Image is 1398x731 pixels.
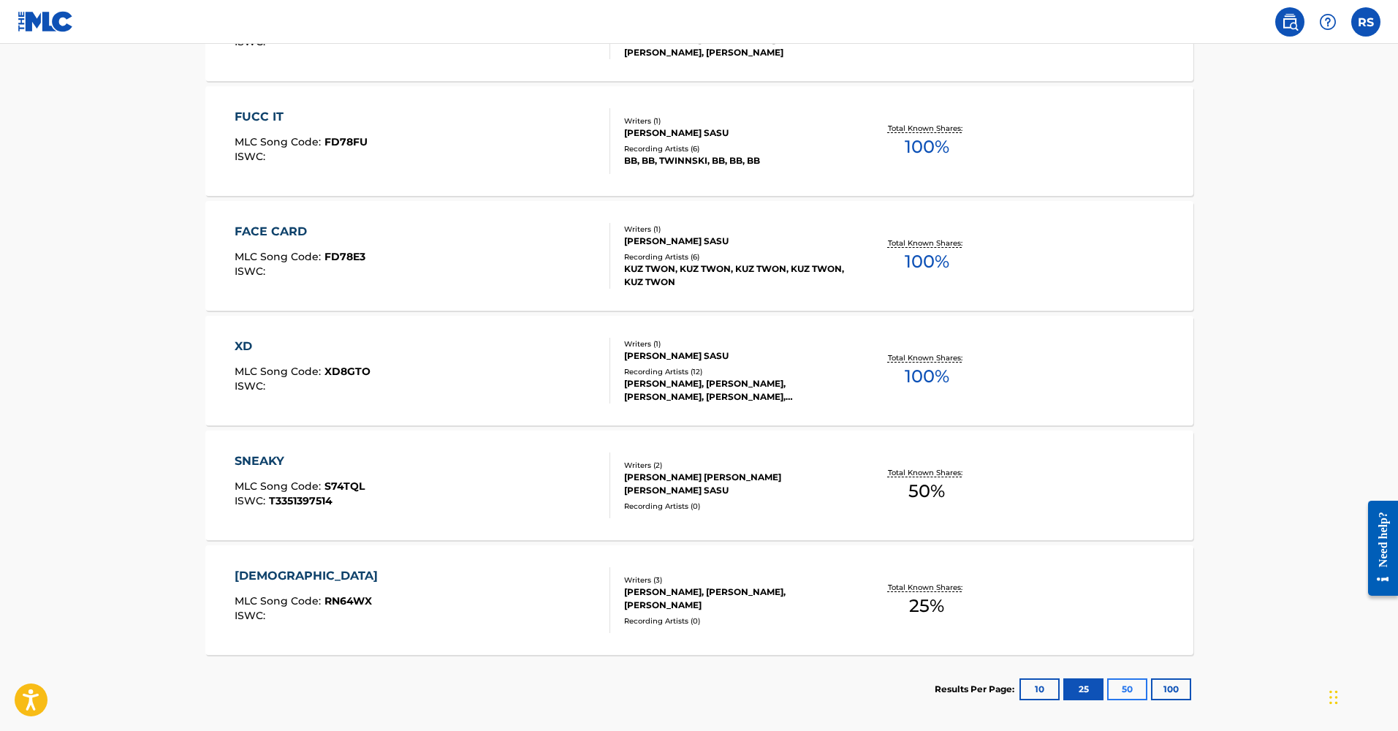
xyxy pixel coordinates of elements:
[205,201,1193,311] a: FACE CARDMLC Song Code:FD78E3ISWC:Writers (1)[PERSON_NAME] SASURecording Artists (6)KUZ TWON, KUZ...
[324,250,365,263] span: FD78E3
[324,365,371,378] span: XD8GTO
[1329,675,1338,719] div: Drag
[1319,13,1337,31] img: help
[18,11,74,32] img: MLC Logo
[624,262,845,289] div: KUZ TWON, KUZ TWON, KUZ TWON, KUZ TWON, KUZ TWON
[205,545,1193,655] a: [DEMOGRAPHIC_DATA]MLC Song Code:RN64WXISWC:Writers (3)[PERSON_NAME], [PERSON_NAME], [PERSON_NAME]...
[888,582,966,593] p: Total Known Shares:
[205,86,1193,196] a: FUCC ITMLC Song Code:FD78FUISWC:Writers (1)[PERSON_NAME] SASURecording Artists (6)BB, BB, TWINNSK...
[235,135,324,148] span: MLC Song Code :
[935,683,1018,696] p: Results Per Page:
[624,251,845,262] div: Recording Artists ( 6 )
[324,135,368,148] span: FD78FU
[905,363,949,390] span: 100 %
[624,501,845,512] div: Recording Artists ( 0 )
[888,352,966,363] p: Total Known Shares:
[908,478,945,504] span: 50 %
[624,154,845,167] div: BB, BB, TWINNSKI, BB, BB, BB
[624,33,845,59] div: YUNGTHEORYY, [PERSON_NAME], [PERSON_NAME], [PERSON_NAME]
[624,460,845,471] div: Writers ( 2 )
[235,265,269,278] span: ISWC :
[624,616,845,626] div: Recording Artists ( 0 )
[909,593,944,619] span: 25 %
[905,249,949,275] span: 100 %
[235,452,365,470] div: SNEAKY
[235,379,269,393] span: ISWC :
[624,235,845,248] div: [PERSON_NAME] SASU
[205,431,1193,540] a: SNEAKYMLC Song Code:S74TQLISWC:T3351397514Writers (2)[PERSON_NAME] [PERSON_NAME] [PERSON_NAME] SA...
[235,594,324,607] span: MLC Song Code :
[235,223,365,240] div: FACE CARD
[235,108,368,126] div: FUCC IT
[1275,7,1304,37] a: Public Search
[624,471,845,497] div: [PERSON_NAME] [PERSON_NAME] [PERSON_NAME] SASU
[235,150,269,163] span: ISWC :
[624,115,845,126] div: Writers ( 1 )
[235,567,385,585] div: [DEMOGRAPHIC_DATA]
[1063,678,1103,700] button: 25
[624,143,845,154] div: Recording Artists ( 6 )
[624,586,845,612] div: [PERSON_NAME], [PERSON_NAME], [PERSON_NAME]
[1313,7,1342,37] div: Help
[905,134,949,160] span: 100 %
[1357,488,1398,609] iframe: Resource Center
[888,123,966,134] p: Total Known Shares:
[624,338,845,349] div: Writers ( 1 )
[235,250,324,263] span: MLC Song Code :
[1151,678,1191,700] button: 100
[624,366,845,377] div: Recording Artists ( 12 )
[235,494,269,507] span: ISWC :
[235,609,269,622] span: ISWC :
[324,594,372,607] span: RN64WX
[888,467,966,478] p: Total Known Shares:
[624,224,845,235] div: Writers ( 1 )
[1019,678,1060,700] button: 10
[888,238,966,249] p: Total Known Shares:
[205,316,1193,425] a: XDMLC Song Code:XD8GTOISWC:Writers (1)[PERSON_NAME] SASURecording Artists (12)[PERSON_NAME], [PER...
[624,377,845,404] div: [PERSON_NAME], [PERSON_NAME], [PERSON_NAME], [PERSON_NAME], [PERSON_NAME]
[235,365,324,378] span: MLC Song Code :
[235,338,371,355] div: XD
[1325,661,1398,731] iframe: Chat Widget
[324,480,365,493] span: S74TQL
[1281,13,1299,31] img: search
[624,575,845,586] div: Writers ( 3 )
[269,494,333,507] span: T3351397514
[624,349,845,363] div: [PERSON_NAME] SASU
[235,480,324,493] span: MLC Song Code :
[1107,678,1147,700] button: 50
[1351,7,1380,37] div: User Menu
[624,126,845,140] div: [PERSON_NAME] SASU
